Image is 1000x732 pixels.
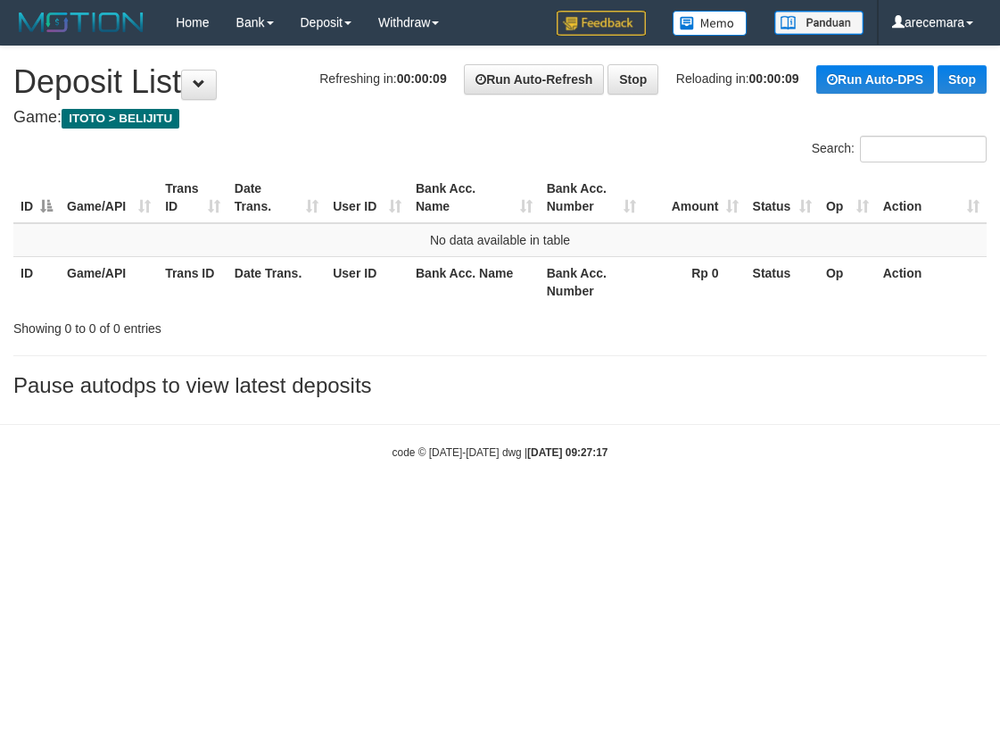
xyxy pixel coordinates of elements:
img: panduan.png [774,11,864,35]
th: Status: activate to sort column ascending [746,172,819,223]
th: Status [746,256,819,307]
th: Game/API: activate to sort column ascending [60,172,158,223]
span: Refreshing in: [319,71,446,86]
th: Amount: activate to sort column ascending [643,172,746,223]
th: Trans ID: activate to sort column ascending [158,172,227,223]
strong: 00:00:09 [749,71,799,86]
th: Bank Acc. Number [540,256,643,307]
th: Date Trans. [227,256,326,307]
small: code © [DATE]-[DATE] dwg | [393,446,608,459]
th: ID [13,256,60,307]
th: Game/API [60,256,158,307]
th: Action: activate to sort column ascending [876,172,987,223]
th: Rp 0 [643,256,746,307]
img: Button%20Memo.svg [673,11,748,36]
th: Bank Acc. Name [409,256,540,307]
a: Stop [938,65,987,94]
img: Feedback.jpg [557,11,646,36]
th: Op [819,256,876,307]
th: User ID: activate to sort column ascending [326,172,409,223]
td: No data available in table [13,223,987,257]
h4: Game: [13,109,987,127]
strong: [DATE] 09:27:17 [527,446,607,459]
th: ID: activate to sort column descending [13,172,60,223]
a: Run Auto-Refresh [464,64,604,95]
strong: 00:00:09 [397,71,447,86]
th: Date Trans.: activate to sort column ascending [227,172,326,223]
label: Search: [812,136,987,162]
th: Op: activate to sort column ascending [819,172,876,223]
a: Stop [607,64,658,95]
span: ITOTO > BELIJITU [62,109,179,129]
th: Action [876,256,987,307]
th: User ID [326,256,409,307]
input: Search: [860,136,987,162]
h3: Pause autodps to view latest deposits [13,374,987,397]
th: Bank Acc. Name: activate to sort column ascending [409,172,540,223]
span: Reloading in: [676,71,799,86]
a: Run Auto-DPS [816,65,934,94]
h1: Deposit List [13,64,987,100]
div: Showing 0 to 0 of 0 entries [13,312,403,337]
th: Trans ID [158,256,227,307]
img: MOTION_logo.png [13,9,149,36]
th: Bank Acc. Number: activate to sort column ascending [540,172,643,223]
